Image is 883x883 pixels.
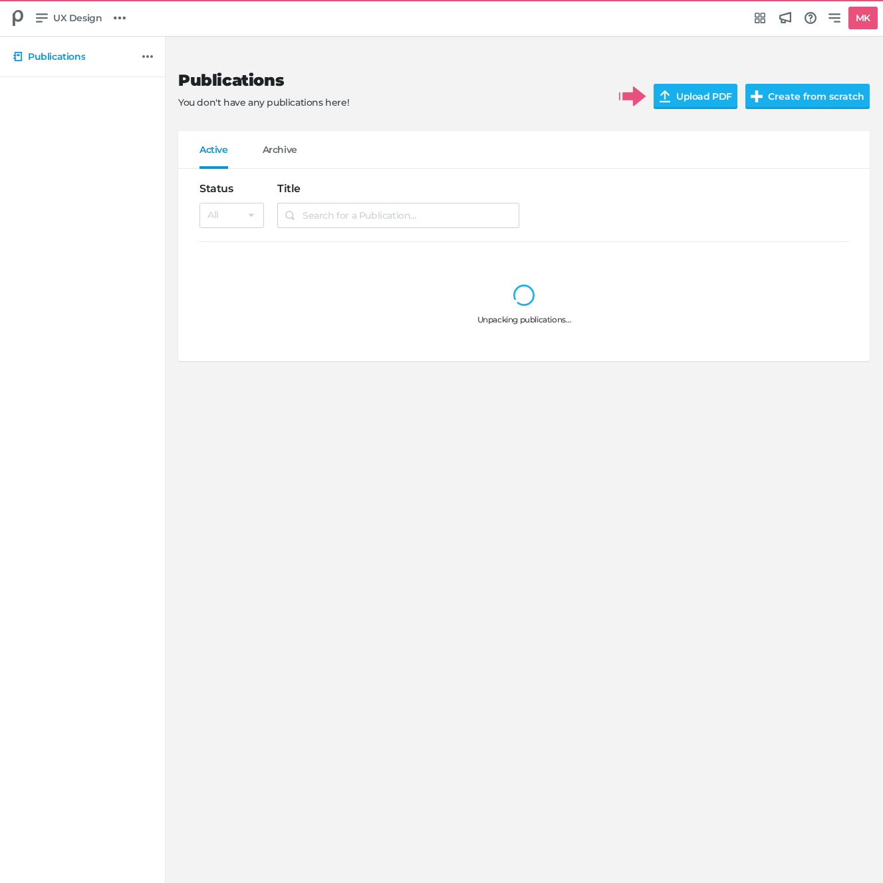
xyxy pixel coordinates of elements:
span: UX Design [53,11,102,25]
p: Unpacking publications… [221,314,827,326]
a: Active [199,144,228,169]
label: Upload PDF [654,84,737,109]
p: You don't have any publications here! [178,96,598,110]
div: UX Design [5,5,31,31]
a: Integrations Hub [749,7,771,29]
a: Archive [263,144,297,169]
h2: Publications [178,71,598,90]
h4: Title [277,182,519,195]
button: Create from scratch [745,84,870,109]
input: Search for a Publication... [277,203,519,228]
h5: MK [850,7,876,29]
h5: Publications [28,51,85,63]
a: Additional actions... [140,49,156,64]
h4: Status [199,182,264,195]
a: Publications [8,45,138,68]
input: Upload PDF [654,84,754,109]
